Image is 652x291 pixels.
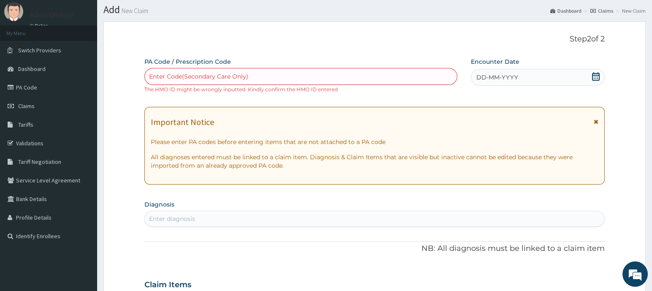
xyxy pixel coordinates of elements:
small: New Claim [120,8,148,14]
a: Dashboard [550,7,581,14]
p: Adesi Umeizu [30,11,73,19]
span: Claims [18,102,35,110]
span: Tariffs [18,121,33,128]
textarea: Type your message and hit 'Enter' [4,198,161,228]
p: All diagnoses entered must be linked to a claim item. Diagnosis & Claim Items that are visible bu... [151,153,598,170]
img: User Image [4,2,23,21]
h1: Important Notice [151,117,214,127]
li: New Claim [614,7,646,14]
label: Encounter Date [471,57,519,66]
div: Enter diagnosis [149,215,195,223]
span: We're online! [49,90,117,175]
label: Diagnosis [144,200,174,209]
a: Claims [590,7,613,14]
div: Enter Code(Secondary Care Only) [149,72,248,81]
span: Tariff Negotiation [18,158,61,166]
p: Step 2 of 2 [144,35,605,44]
small: The HMO ID might be wrongly inputted. Kindly confirm the HMO ID entered [144,86,338,92]
p: Please enter PA codes before entering items that are not attached to a PA code [151,138,598,146]
img: d_794563401_company_1708531726252_794563401 [16,42,34,63]
p: NB: All diagnosis must be linked to a claim item [144,243,605,254]
div: Minimize live chat window [139,4,159,24]
label: PA Code / Prescription Code [144,57,231,66]
span: Dashboard [18,65,46,73]
h3: Claim Items [144,280,191,290]
a: Online [30,23,50,29]
h1: Add [103,4,646,15]
span: Switch Providers [18,46,61,54]
span: DD-MM-YYYY [476,73,518,82]
div: Chat with us now [44,47,142,58]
